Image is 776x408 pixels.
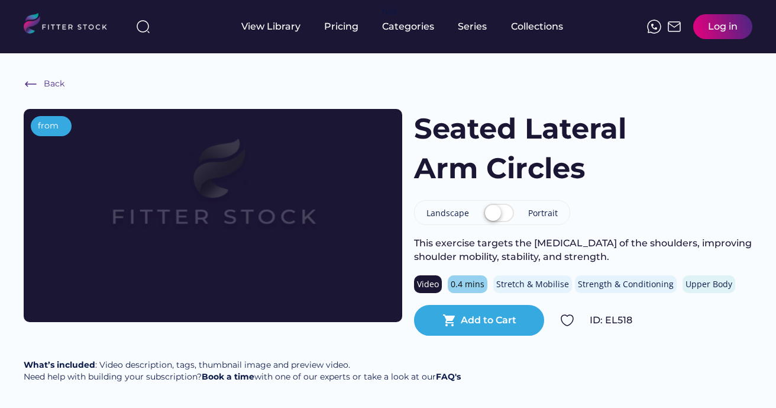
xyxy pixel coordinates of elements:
a: FAQ's [436,371,461,382]
div: Log in [708,20,738,33]
div: Back [44,78,64,90]
img: meteor-icons_whatsapp%20%281%29.svg [647,20,661,34]
div: Pricing [324,20,358,33]
div: Video [417,278,439,290]
img: LOGO.svg [24,13,117,37]
div: Collections [511,20,563,33]
div: Add to Cart [461,314,516,327]
div: fvck [382,6,397,18]
div: View Library [241,20,300,33]
img: Frame%20%286%29.svg [24,77,38,91]
div: Strength & Conditioning [578,278,674,290]
div: : Video description, tags, thumbnail image and preview video. Need help with building your subscr... [24,359,461,383]
div: from [38,120,59,132]
a: Book a time [202,371,254,382]
div: This exercise targets the [MEDICAL_DATA] of the shoulders, improving shoulder mobility, stability... [414,237,752,264]
strong: What’s included [24,359,95,370]
iframe: chat widget [726,361,764,396]
div: Stretch & Mobilise [496,278,569,290]
div: Landscape [426,207,469,219]
img: search-normal%203.svg [136,20,150,34]
img: Frame%2051.svg [667,20,681,34]
div: Portrait [528,207,558,219]
div: 0.4 mins [451,278,484,290]
div: Categories [382,20,434,33]
button: shopping_cart [442,313,457,327]
img: Frame%2079%20%281%29.svg [62,109,364,280]
img: Group%201000002324.svg [560,313,574,327]
div: Series [458,20,487,33]
div: Upper Body [686,278,732,290]
h1: Seated Lateral Arm Circles [414,109,668,188]
div: ID: EL518 [590,314,752,327]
